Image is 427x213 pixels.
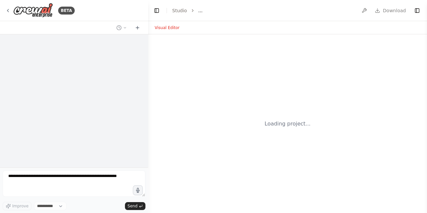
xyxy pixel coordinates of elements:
[172,8,187,13] a: Studio
[12,203,28,209] span: Improve
[128,203,137,209] span: Send
[13,3,53,18] img: Logo
[198,7,203,14] span: ...
[132,24,143,32] button: Start a new chat
[125,202,145,210] button: Send
[412,6,422,15] button: Show right sidebar
[133,185,143,195] button: Click to speak your automation idea
[114,24,130,32] button: Switch to previous chat
[152,6,161,15] button: Hide left sidebar
[151,24,183,32] button: Visual Editor
[58,7,75,15] div: BETA
[3,202,31,210] button: Improve
[265,120,311,128] div: Loading project...
[172,7,203,14] nav: breadcrumb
